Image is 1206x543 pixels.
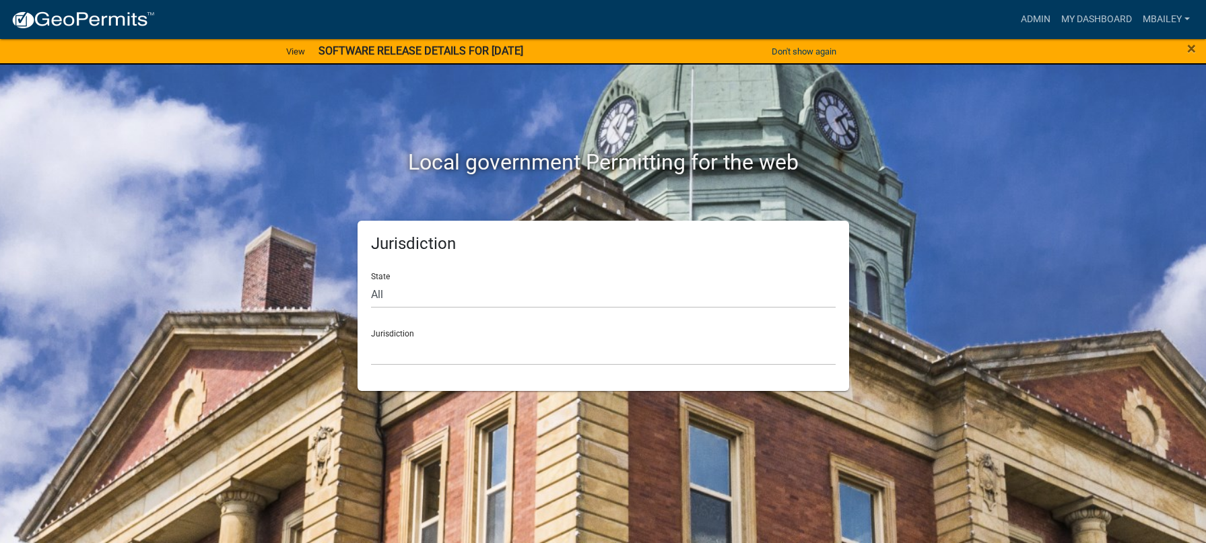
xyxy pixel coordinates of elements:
[766,40,842,63] button: Don't show again
[281,40,310,63] a: View
[230,149,977,175] h2: Local government Permitting for the web
[371,234,836,254] h5: Jurisdiction
[1137,7,1195,32] a: mbailey
[1187,40,1196,57] button: Close
[1056,7,1137,32] a: My Dashboard
[319,44,523,57] strong: SOFTWARE RELEASE DETAILS FOR [DATE]
[1187,39,1196,58] span: ×
[1015,7,1056,32] a: Admin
